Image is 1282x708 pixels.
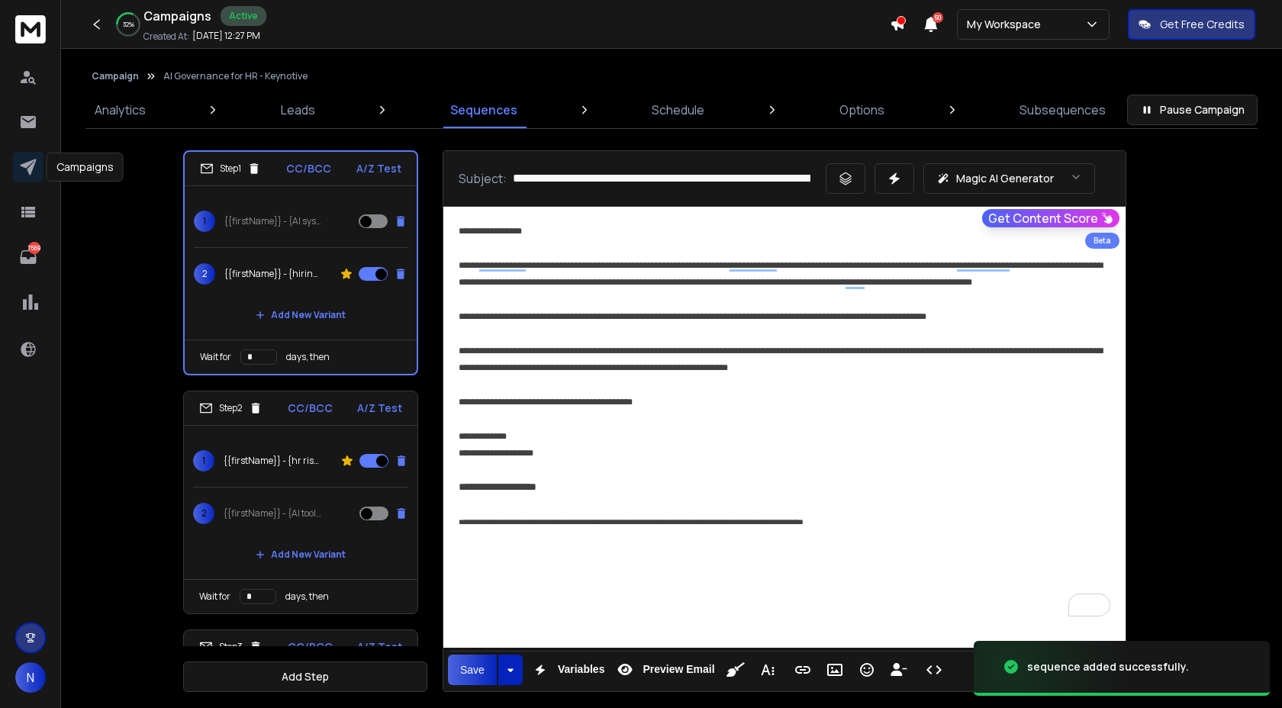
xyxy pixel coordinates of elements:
p: Leads [281,101,315,119]
p: Get Free Credits [1160,17,1245,32]
p: {{firstName}} - {AI tool evaluation framework notes|hr focused risk assessment checklist|fairness... [224,507,321,520]
button: Add New Variant [243,539,358,570]
button: Get Content Score [982,209,1119,227]
button: Emoticons [852,655,881,685]
p: Schedule [652,101,704,119]
button: N [15,662,46,693]
button: Insert Unsubscribe Link [884,655,913,685]
p: A/Z Test [357,639,402,655]
button: Insert Link (⌘K) [788,655,817,685]
p: A/Z Test [356,161,401,176]
p: Wait for [200,351,231,363]
button: Add Step [183,661,427,692]
a: Analytics [85,92,155,128]
p: [DATE] 12:27 PM [192,30,260,42]
span: 1 [193,450,214,471]
p: {{firstName}} - {AI system compliance review notes|vendor platform audit checklist|internal model... [224,215,322,227]
div: sequence added successfully. [1027,659,1189,674]
div: Campaigns [47,153,124,182]
div: Step 2 [199,401,263,415]
li: Step2CC/BCCA/Z Test1{{firstName}} - {hr risk ethics evaluation notes|ai tool compliance checklist... [183,391,418,614]
a: Leads [272,92,324,128]
h1: Campaigns [143,7,211,25]
p: {{firstName}} - {hiring model compliance checklist|pay equity ai audit plan|performance model bia... [224,268,322,280]
a: Sequences [441,92,527,128]
span: Preview Email [639,663,717,676]
button: Save [448,655,497,685]
span: 2 [193,503,214,524]
button: Magic AI Generator [923,163,1095,194]
button: Clean HTML [721,655,750,685]
span: Variables [555,663,608,676]
span: 50 [933,12,943,23]
div: Step 1 [200,162,261,175]
p: CC/BCC [288,401,333,416]
p: Sequences [450,101,517,119]
a: Schedule [643,92,713,128]
p: CC/BCC [288,639,333,655]
button: Insert Image (⌘P) [820,655,849,685]
button: Variables [526,655,608,685]
li: Step1CC/BCCA/Z Test1{{firstName}} - {AI system compliance review notes|vendor platform audit chec... [183,150,418,375]
button: Get Free Credits [1128,9,1255,40]
div: Step 3 [199,640,263,654]
p: My Workspace [967,17,1047,32]
p: Created At: [143,31,189,43]
p: Options [839,101,884,119]
p: days, then [286,351,330,363]
button: Add New Variant [243,300,358,330]
button: Preview Email [610,655,717,685]
p: CC/BCC [286,161,331,176]
p: Analytics [95,101,146,119]
div: Beta [1085,233,1119,249]
div: Active [221,6,266,26]
span: 1 [194,211,215,232]
p: 7569 [28,242,40,254]
div: To enrich screen reader interactions, please activate Accessibility in Grammarly extension settings [443,207,1126,632]
p: {{firstName}} - {hr risk ethics evaluation notes|ai tool compliance checklist draft|fairness to p... [224,455,321,467]
span: 2 [194,263,215,285]
button: Code View [920,655,949,685]
p: A/Z Test [357,401,402,416]
p: Magic AI Generator [956,171,1054,186]
p: AI Governance for HR - Keynotive [163,70,308,82]
button: Campaign [92,70,139,82]
a: 7569 [13,242,43,272]
p: Wait for [199,591,230,603]
p: days, then [285,591,329,603]
button: More Text [753,655,782,685]
p: Subsequences [1019,101,1106,119]
a: Options [830,92,894,128]
a: Subsequences [1010,92,1115,128]
p: Subject: [459,169,507,188]
button: Pause Campaign [1127,95,1258,125]
p: 32 % [123,20,134,29]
